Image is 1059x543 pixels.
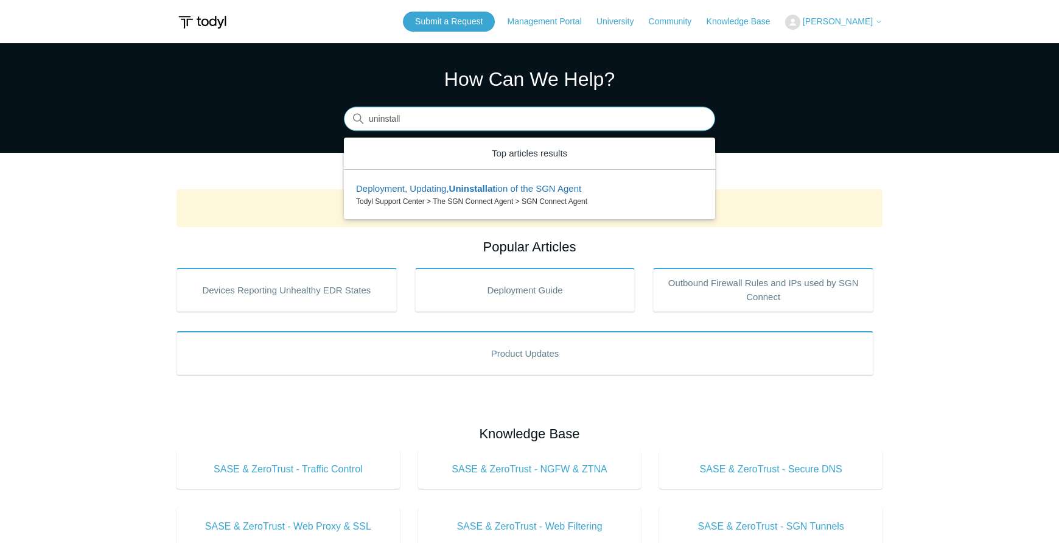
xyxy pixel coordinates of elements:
span: [PERSON_NAME] [803,16,873,26]
input: Search [344,107,715,131]
a: Submit a Request [403,12,495,32]
span: SASE & ZeroTrust - Secure DNS [677,462,864,477]
a: Management Portal [508,15,594,28]
img: Todyl Support Center Help Center home page [177,11,228,33]
a: Knowledge Base [707,15,783,28]
zd-autocomplete-title-multibrand: Suggested result 1 Deployment, Updating, Uninstallation of the SGN Agent [356,183,581,196]
a: SASE & ZeroTrust - Traffic Control [177,450,400,489]
a: Outbound Firewall Rules and IPs used by SGN Connect [653,268,873,312]
em: Uninstallat [449,183,496,194]
button: [PERSON_NAME] [785,15,883,30]
span: SASE & ZeroTrust - Web Filtering [436,519,623,534]
a: Devices Reporting Unhealthy EDR States [177,268,397,312]
span: SASE & ZeroTrust - NGFW & ZTNA [436,462,623,477]
a: SASE & ZeroTrust - NGFW & ZTNA [418,450,641,489]
h2: Knowledge Base [177,424,883,444]
a: Deployment Guide [415,268,635,312]
zd-autocomplete-breadcrumbs-multibrand: Todyl Support Center > The SGN Connect Agent > SGN Connect Agent [356,196,703,207]
span: SASE & ZeroTrust - Web Proxy & SSL [195,519,382,534]
h1: How Can We Help? [344,65,715,94]
a: Product Updates [177,331,873,375]
a: SASE & ZeroTrust - Secure DNS [659,450,883,489]
a: Community [649,15,704,28]
span: SASE & ZeroTrust - Traffic Control [195,462,382,477]
a: University [596,15,646,28]
span: SASE & ZeroTrust - SGN Tunnels [677,519,864,534]
zd-autocomplete-header: Top articles results [344,138,715,170]
h2: Popular Articles [177,237,883,257]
